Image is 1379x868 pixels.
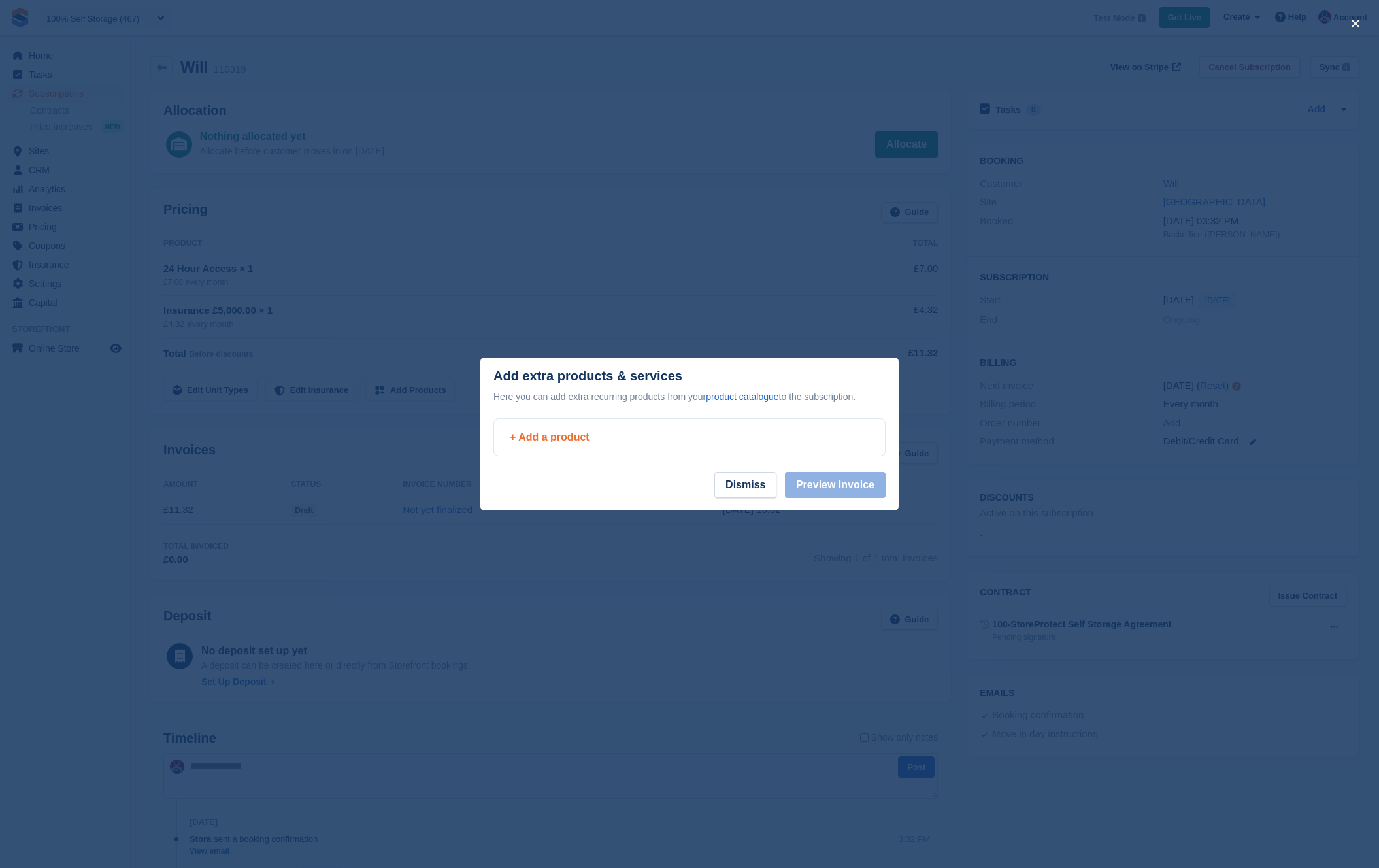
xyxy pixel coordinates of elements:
p: Add extra products & services [493,369,682,384]
button: close [1345,13,1366,34]
div: + Add a product [510,429,869,445]
div: Here you can add extra recurring products from your to the subscription. [493,389,856,405]
a: + Add a product [493,418,886,456]
button: Dismiss [714,472,776,498]
button: Preview Invoice [785,472,886,498]
a: product catalogue [706,392,778,402]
